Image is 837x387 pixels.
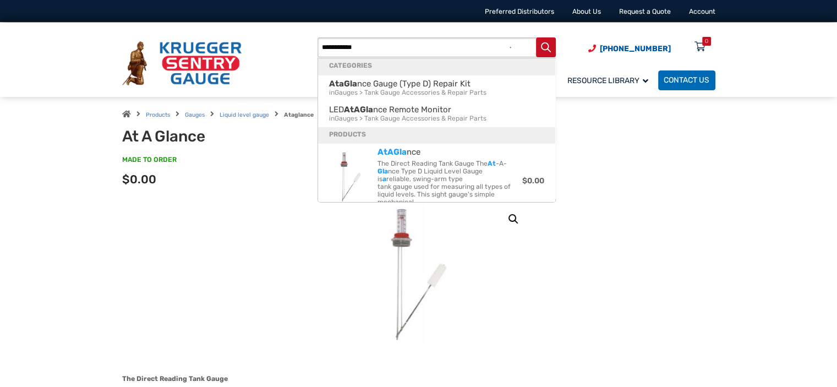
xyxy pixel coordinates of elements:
strong: At [378,147,387,157]
strong: a [339,79,344,89]
strong: Gla [378,167,388,175]
span: The Direct Reading Tank Gauge The -A- nce Type D Liquid Level Gauge is reliable, swing-arm type t... [378,160,515,206]
a: Gauges [185,111,205,118]
a: View full-screen image gallery [504,209,523,229]
bdi: 0.00 [522,176,544,186]
span: [PHONE_NUMBER] [600,44,671,53]
span: Gauges > Tank Gauge Accessories & Repair Parts [329,114,544,123]
img: Krueger Sentry Gauge [122,41,242,85]
a: Resource Library [562,69,658,91]
a: Preferred Distributors [485,8,554,15]
span: Gauges > Tank Gauge Accessories & Repair Parts [329,88,544,97]
a: AtaGlance Gauge (Type D) Repair KitinGauges > Tank Gauge Accessories & Repair Parts [318,75,555,101]
a: About Us [572,8,601,15]
span: MADE TO ORDER [122,155,177,165]
a: Phone Number (920) 434-8860 [588,43,671,54]
span: $0.00 [122,172,156,186]
div: 0 [705,37,708,46]
h1: At A Glance [122,127,359,146]
span: Resource Library [567,76,648,85]
a: LEDAtAGlance Remote MonitorinGauges > Tank Gauge Accessories & Repair Parts [318,101,555,127]
strong: At [329,79,339,89]
a: Request a Quote [619,8,671,15]
strong: a [382,175,386,183]
strong: A [387,147,393,157]
img: At A Glance [329,150,372,204]
strong: Gla [344,79,357,89]
button: Search [536,37,556,58]
a: Account [689,8,715,15]
a: Products [146,111,170,118]
strong: At [488,160,496,167]
strong: A [354,105,360,115]
span: in [329,89,335,96]
a: Contact Us [658,70,715,90]
a: At A GlanceAtAGlanceThe Direct Reading Tank Gauge TheAt-A-Glance Type D Liquid Level Gauge isarel... [318,144,555,211]
span: Gauges > Tank Gauge Accessories & Repair Parts > LED At A Glance Remote Monitor [329,105,544,123]
strong: The Direct Reading Tank Gauge [122,375,228,383]
strong: At [344,105,354,115]
strong: Gla [393,147,407,157]
strong: Gla [360,105,373,115]
strong: Ataglance [284,111,314,118]
span: $ [522,176,527,186]
img: At A Glance [361,201,477,346]
span: Contact Us [664,76,709,85]
span: Gauges > Tank Gauge Accessories & Repair Parts > At a Glance Gauge (Type D) Repair Kit [329,79,544,97]
a: Liquid level gauge [220,111,269,118]
span: nce [378,148,522,157]
span: in [329,115,335,122]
